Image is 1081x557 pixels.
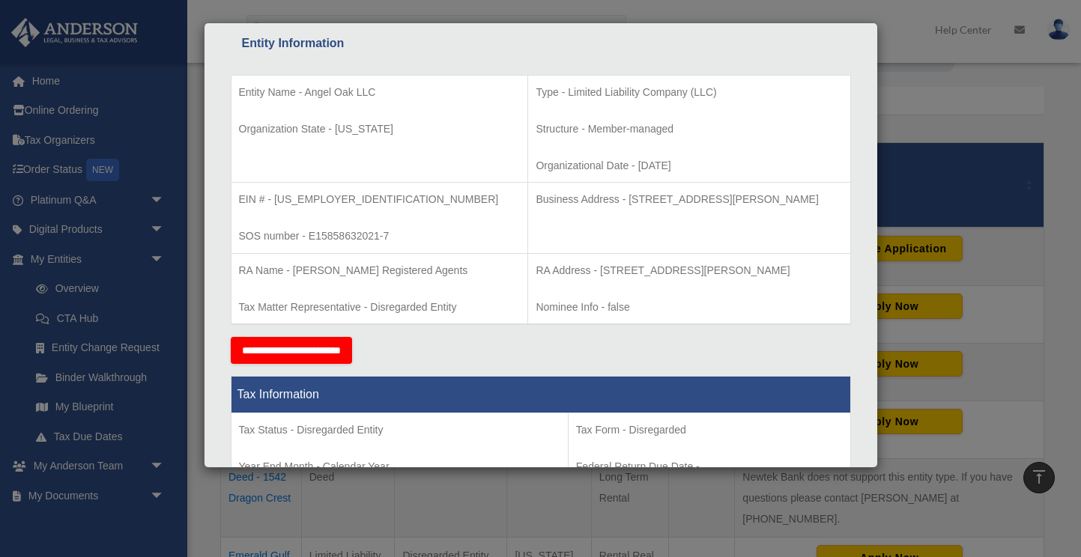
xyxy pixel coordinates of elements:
[536,83,842,102] p: Type - Limited Liability Company (LLC)
[231,413,568,524] td: Tax Period Type - Calendar Year
[536,298,842,317] p: Nominee Info - false
[536,156,842,175] p: Organizational Date - [DATE]
[239,261,521,280] p: RA Name - [PERSON_NAME] Registered Agents
[242,33,840,54] div: Entity Information
[239,120,521,139] p: Organization State - [US_STATE]
[239,421,560,439] p: Tax Status - Disregarded Entity
[536,120,842,139] p: Structure - Member-managed
[239,227,521,246] p: SOS number - E15858632021-7
[239,83,521,102] p: Entity Name - Angel Oak LLC
[576,421,843,439] p: Tax Form - Disregarded
[239,298,521,317] p: Tax Matter Representative - Disregarded Entity
[536,261,842,280] p: RA Address - [STREET_ADDRESS][PERSON_NAME]
[239,190,521,209] p: EIN # - [US_EMPLOYER_IDENTIFICATION_NUMBER]
[536,190,842,209] p: Business Address - [STREET_ADDRESS][PERSON_NAME]
[576,457,843,476] p: Federal Return Due Date -
[239,457,560,476] p: Year End Month - Calendar Year
[231,377,850,413] th: Tax Information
